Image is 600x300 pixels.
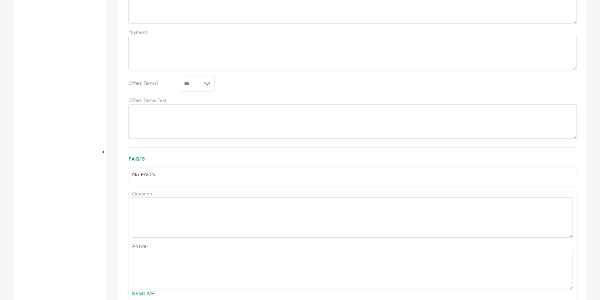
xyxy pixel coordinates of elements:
[128,80,175,87] label: Offers Terms?
[132,243,179,250] label: Answer
[132,191,179,197] label: Question
[128,97,175,104] label: Offers Terms Text
[132,290,154,297] a: REMOVE
[132,171,155,178] span: No FAQ's
[128,29,175,36] label: Payment
[128,156,577,168] h3: FAQ's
